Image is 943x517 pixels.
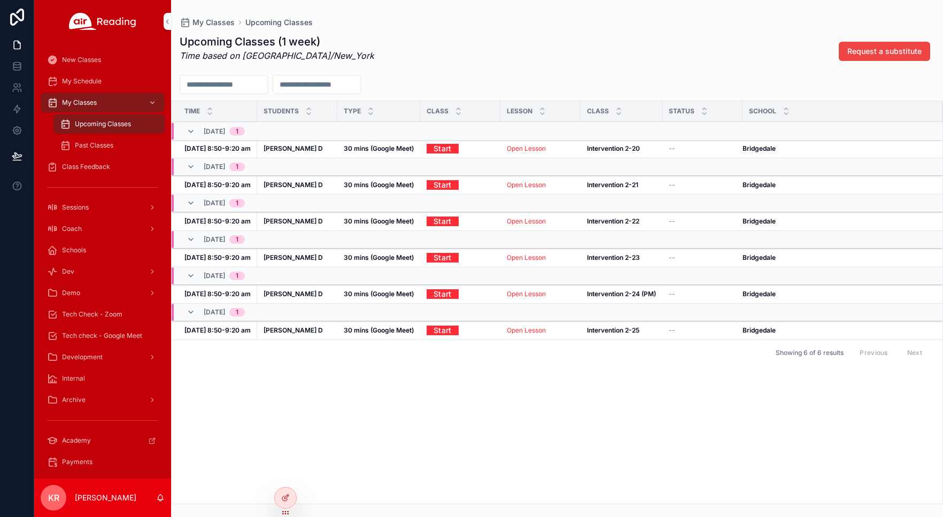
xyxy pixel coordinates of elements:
[743,290,776,298] strong: Bridgedale
[41,369,165,388] a: Internal
[669,181,736,189] a: --
[62,203,89,212] span: Sessions
[669,107,694,115] span: Status
[62,267,74,276] span: Dev
[184,326,251,335] a: [DATE] 8:50-9:20 am
[344,253,414,261] strong: 30 mins (Google Meet)
[669,253,675,262] span: --
[75,492,136,503] p: [PERSON_NAME]
[264,217,323,225] strong: [PERSON_NAME] D
[743,181,930,189] a: Bridgedale
[62,436,91,445] span: Academy
[743,290,930,298] a: Bridgedale
[62,458,92,466] span: Payments
[184,217,251,226] a: [DATE] 8:50-9:20 am
[743,326,776,334] strong: Bridgedale
[41,348,165,367] a: Development
[41,93,165,112] a: My Classes
[427,289,494,299] a: Start
[62,396,86,404] span: Archive
[669,290,675,298] span: --
[41,452,165,472] a: Payments
[587,181,656,189] a: Intervention 2-21
[236,163,238,171] div: 1
[427,253,494,263] a: Start
[236,272,238,280] div: 1
[75,141,113,150] span: Past Classes
[743,217,776,225] strong: Bridgedale
[669,217,675,226] span: --
[587,290,656,298] a: Intervention 2-24 (PM)
[184,144,251,153] a: [DATE] 8:50-9:20 am
[507,181,574,189] a: Open Lesson
[507,290,574,298] a: Open Lesson
[41,219,165,238] a: Coach
[427,322,459,338] a: Start
[507,326,574,335] a: Open Lesson
[264,290,331,298] a: [PERSON_NAME] D
[41,305,165,324] a: Tech Check - Zoom
[41,283,165,303] a: Demo
[749,107,776,115] span: School
[264,326,323,334] strong: [PERSON_NAME] D
[743,326,930,335] a: Bridgedale
[184,290,251,298] a: [DATE] 8:50-9:20 am
[839,42,930,61] button: Request a substitute
[587,144,640,152] strong: Intervention 2-20
[264,253,323,261] strong: [PERSON_NAME] D
[587,107,609,115] span: Class
[62,289,80,297] span: Demo
[62,374,85,383] span: Internal
[184,181,251,189] strong: [DATE] 8:50-9:20 am
[53,114,165,134] a: Upcoming Classes
[264,253,331,262] a: [PERSON_NAME] D
[743,144,776,152] strong: Bridgedale
[264,290,323,298] strong: [PERSON_NAME] D
[587,181,638,189] strong: Intervention 2-21
[236,308,238,317] div: 1
[180,50,374,61] em: Time based on [GEOGRAPHIC_DATA]/New_York
[344,326,414,335] a: 30 mins (Google Meet)
[204,163,225,171] span: [DATE]
[427,107,449,115] span: Class
[743,144,930,153] a: Bridgedale
[62,77,102,86] span: My Schedule
[53,136,165,155] a: Past Classes
[41,72,165,91] a: My Schedule
[344,181,414,189] a: 30 mins (Google Meet)
[427,213,459,229] a: Start
[62,331,142,340] span: Tech check - Google Meet
[669,144,736,153] a: --
[669,290,736,298] a: --
[264,181,323,189] strong: [PERSON_NAME] D
[41,50,165,70] a: New Classes
[62,163,110,171] span: Class Feedback
[62,98,97,107] span: My Classes
[743,253,930,262] a: Bridgedale
[587,144,656,153] a: Intervention 2-20
[507,107,532,115] span: Lesson
[41,390,165,410] a: Archive
[587,326,639,334] strong: Intervention 2-25
[344,217,414,225] strong: 30 mins (Google Meet)
[62,225,82,233] span: Coach
[62,246,86,254] span: Schools
[669,217,736,226] a: --
[264,144,323,152] strong: [PERSON_NAME] D
[204,199,225,207] span: [DATE]
[776,349,844,357] span: Showing 6 of 6 results
[507,253,574,262] a: Open Lesson
[34,43,171,479] div: scrollable content
[344,144,414,153] a: 30 mins (Google Meet)
[264,181,331,189] a: [PERSON_NAME] D
[507,144,574,153] a: Open Lesson
[344,290,414,298] a: 30 mins (Google Meet)
[507,181,546,189] a: Open Lesson
[344,107,361,115] span: Type
[669,253,736,262] a: --
[184,107,200,115] span: Time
